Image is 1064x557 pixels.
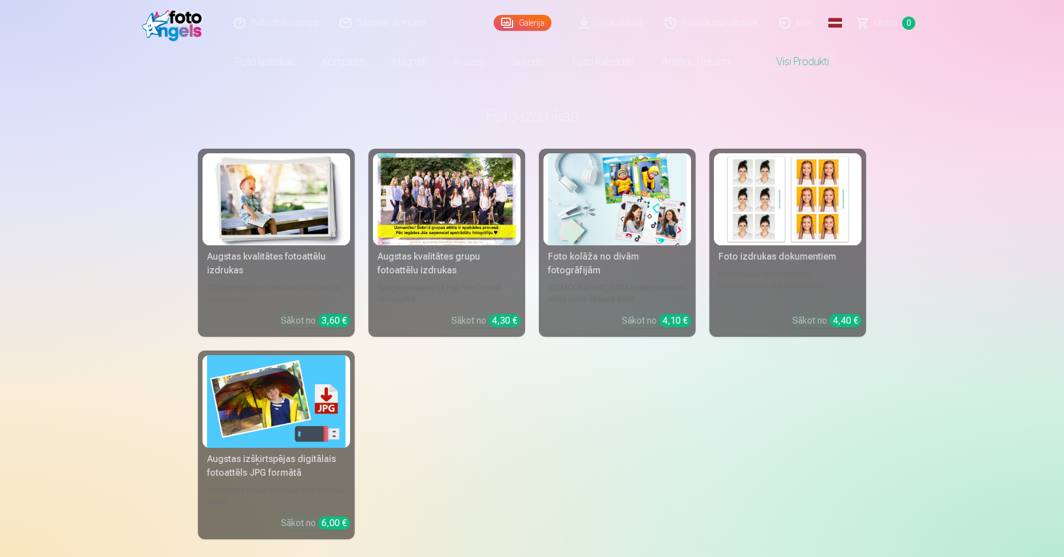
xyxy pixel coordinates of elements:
div: Sākot no [281,314,350,328]
a: Foto kolāža no divām fotogrāfijāmFoto kolāža no divām fotogrāfijām[DEMOGRAPHIC_DATA] neaizmirstam... [539,149,696,337]
span: Grozs [874,16,898,30]
div: 4,40 € [829,314,861,327]
div: Sākot no [792,314,861,328]
div: 3,60 € [318,314,350,327]
img: Augstas izšķirtspējas digitālais fotoattēls JPG formātā [207,355,346,447]
div: Augstas kvalitātes grupu fotoattēlu izdrukas [373,250,521,277]
a: Foto izdrukas [221,46,308,78]
div: Sākot no [622,314,691,328]
div: Sākot no [451,314,521,328]
a: Galerija [494,15,551,31]
div: 210 gsm papīrs, piesātināta krāsa un detalizācija [203,282,350,305]
img: Augstas kvalitātes fotoattēlu izdrukas [207,153,346,245]
span: 0 [902,17,915,30]
a: Komplekti [308,46,379,78]
div: Iemūžiniet savas atmiņas ērtā digitālā veidā [203,484,350,507]
div: Foto izdrukas dokumentiem [714,250,861,264]
a: Foto kalendāri [558,46,648,78]
div: Augstas kvalitātes fotoattēlu izdrukas [203,250,350,277]
div: 4,30 € [489,314,521,327]
a: Foto izdrukas dokumentiemFoto izdrukas dokumentiemUniversālas foto izdrukas dokumentiem (6 fotogr... [709,149,866,337]
div: Augstas izšķirtspējas digitālais fotoattēls JPG formātā [203,452,350,480]
img: Foto izdrukas dokumentiem [718,153,857,245]
div: Spilgtas krāsas uz Fuji Film Crystal fotopapīra [373,282,521,305]
a: Krūzes [440,46,498,78]
a: Atslēgu piekariņi [648,46,744,78]
h3: Foto izdrukas [207,105,857,126]
a: Visi produkti [744,46,843,78]
div: Foto kolāža no divām fotogrāfijām [543,250,691,277]
a: Augstas kvalitātes fotoattēlu izdrukasAugstas kvalitātes fotoattēlu izdrukas210 gsm papīrs, piesā... [198,149,355,337]
img: /fa1 [142,5,208,41]
div: [DEMOGRAPHIC_DATA] neaizmirstami mirkļi vienā skaistā bildē [543,282,691,305]
div: 6,00 € [318,516,350,530]
a: Suvenīri [498,46,558,78]
div: 4,10 € [659,314,691,327]
div: Sākot no [281,516,350,530]
div: Universālas foto izdrukas dokumentiem (6 fotogrāfijas) [714,268,861,305]
img: Foto kolāža no divām fotogrāfijām [548,153,686,245]
a: Augstas kvalitātes grupu fotoattēlu izdrukasSpilgtas krāsas uz Fuji Film Crystal fotopapīraSākot ... [368,149,525,337]
a: Magnēti [379,46,440,78]
a: Augstas izšķirtspējas digitālais fotoattēls JPG formātāAugstas izšķirtspējas digitālais fotoattēl... [198,351,355,539]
